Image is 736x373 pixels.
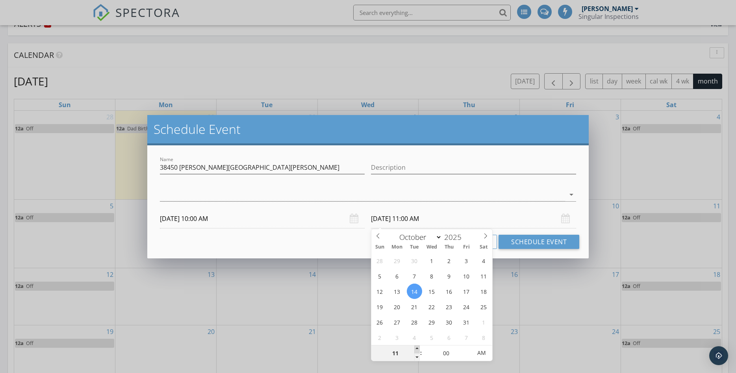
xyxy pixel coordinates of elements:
[709,346,728,365] div: Open Intercom Messenger
[420,345,422,361] span: :
[459,253,474,268] span: October 3, 2025
[372,284,387,299] span: October 12, 2025
[441,299,457,314] span: October 23, 2025
[475,245,492,250] span: Sat
[459,284,474,299] span: October 17, 2025
[407,330,422,345] span: November 4, 2025
[407,268,422,284] span: October 7, 2025
[389,299,405,314] span: October 20, 2025
[424,253,439,268] span: October 1, 2025
[476,268,491,284] span: October 11, 2025
[372,314,387,330] span: October 26, 2025
[371,209,576,228] input: Select date
[372,268,387,284] span: October 5, 2025
[372,299,387,314] span: October 19, 2025
[441,314,457,330] span: October 30, 2025
[407,314,422,330] span: October 28, 2025
[458,245,475,250] span: Fri
[440,245,458,250] span: Thu
[441,330,457,345] span: November 6, 2025
[389,268,405,284] span: October 6, 2025
[406,245,423,250] span: Tue
[388,245,406,250] span: Mon
[407,253,422,268] span: September 30, 2025
[424,284,439,299] span: October 15, 2025
[441,253,457,268] span: October 2, 2025
[424,330,439,345] span: November 5, 2025
[423,245,440,250] span: Wed
[476,284,491,299] span: October 18, 2025
[459,268,474,284] span: October 10, 2025
[459,314,474,330] span: October 31, 2025
[424,299,439,314] span: October 22, 2025
[476,314,491,330] span: November 1, 2025
[567,190,576,199] i: arrow_drop_down
[371,245,389,250] span: Sun
[471,345,492,361] span: Click to toggle
[459,330,474,345] span: November 7, 2025
[372,253,387,268] span: September 28, 2025
[441,284,457,299] span: October 16, 2025
[442,232,468,242] input: Year
[424,268,439,284] span: October 8, 2025
[441,268,457,284] span: October 9, 2025
[154,121,582,137] h2: Schedule Event
[476,330,491,345] span: November 8, 2025
[499,235,579,249] button: Schedule Event
[389,330,405,345] span: November 3, 2025
[424,314,439,330] span: October 29, 2025
[407,284,422,299] span: October 14, 2025
[389,314,405,330] span: October 27, 2025
[372,330,387,345] span: November 2, 2025
[160,209,365,228] input: Select date
[389,284,405,299] span: October 13, 2025
[476,299,491,314] span: October 25, 2025
[459,299,474,314] span: October 24, 2025
[407,299,422,314] span: October 21, 2025
[476,253,491,268] span: October 4, 2025
[389,253,405,268] span: September 29, 2025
